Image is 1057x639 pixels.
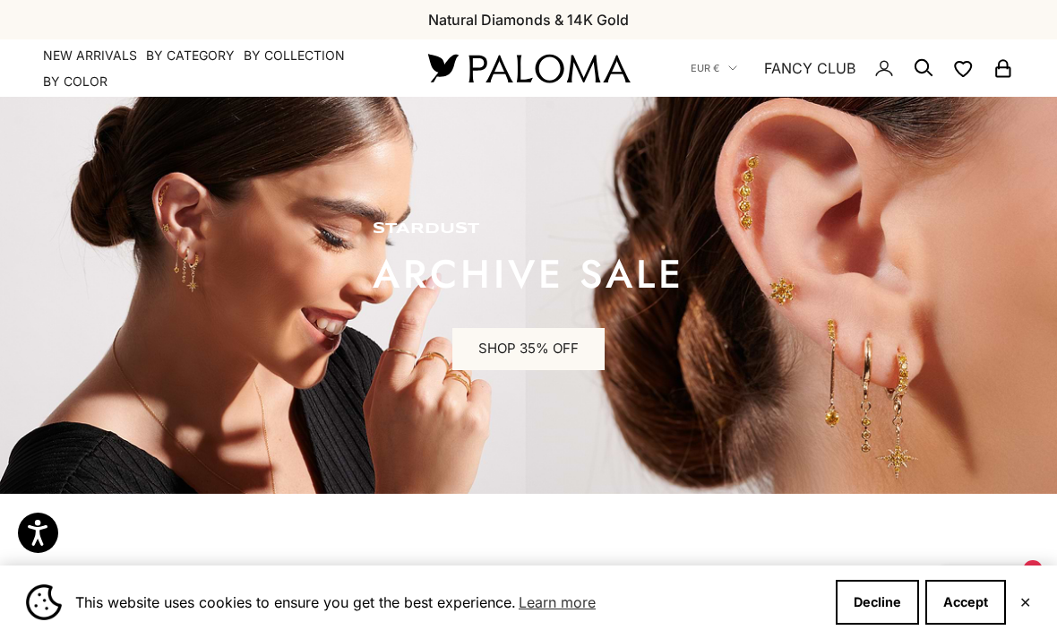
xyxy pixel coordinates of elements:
[43,47,137,65] a: NEW ARRIVALS
[373,256,684,292] p: ARCHIVE SALE
[1019,597,1031,608] button: Close
[691,60,719,76] span: EUR €
[764,56,855,80] a: FANCY CLUB
[428,8,629,31] p: Natural Diamonds & 14K Gold
[516,589,598,616] a: Learn more
[244,47,345,65] summary: By Collection
[75,589,821,616] span: This website uses cookies to ensure you get the best experience.
[373,220,684,238] p: STARDUST
[925,580,1006,625] button: Accept
[836,580,919,625] button: Decline
[691,60,737,76] button: EUR €
[146,47,235,65] summary: By Category
[43,73,107,91] summary: By Color
[452,328,605,371] a: SHOP 35% OFF
[43,47,385,91] nav: Primary navigation
[691,39,1014,97] nav: Secondary navigation
[26,584,62,620] img: Cookie banner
